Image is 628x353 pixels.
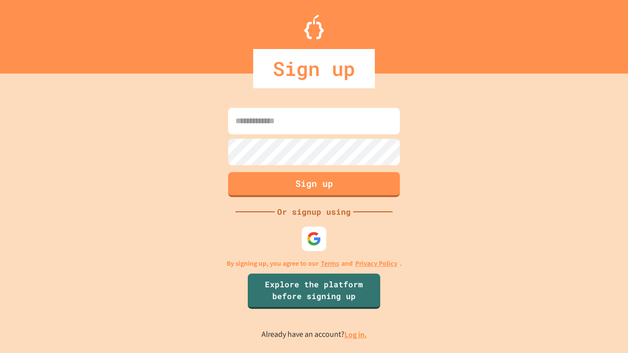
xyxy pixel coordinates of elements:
[248,274,380,309] a: Explore the platform before signing up
[344,329,367,340] a: Log in.
[307,231,321,246] img: google-icon.svg
[253,49,375,88] div: Sign up
[227,258,402,269] p: By signing up, you agree to our and .
[275,206,353,218] div: Or signup using
[321,258,339,269] a: Terms
[355,258,397,269] a: Privacy Policy
[262,328,367,341] p: Already have an account?
[228,172,400,197] button: Sign up
[304,15,324,39] img: Logo.svg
